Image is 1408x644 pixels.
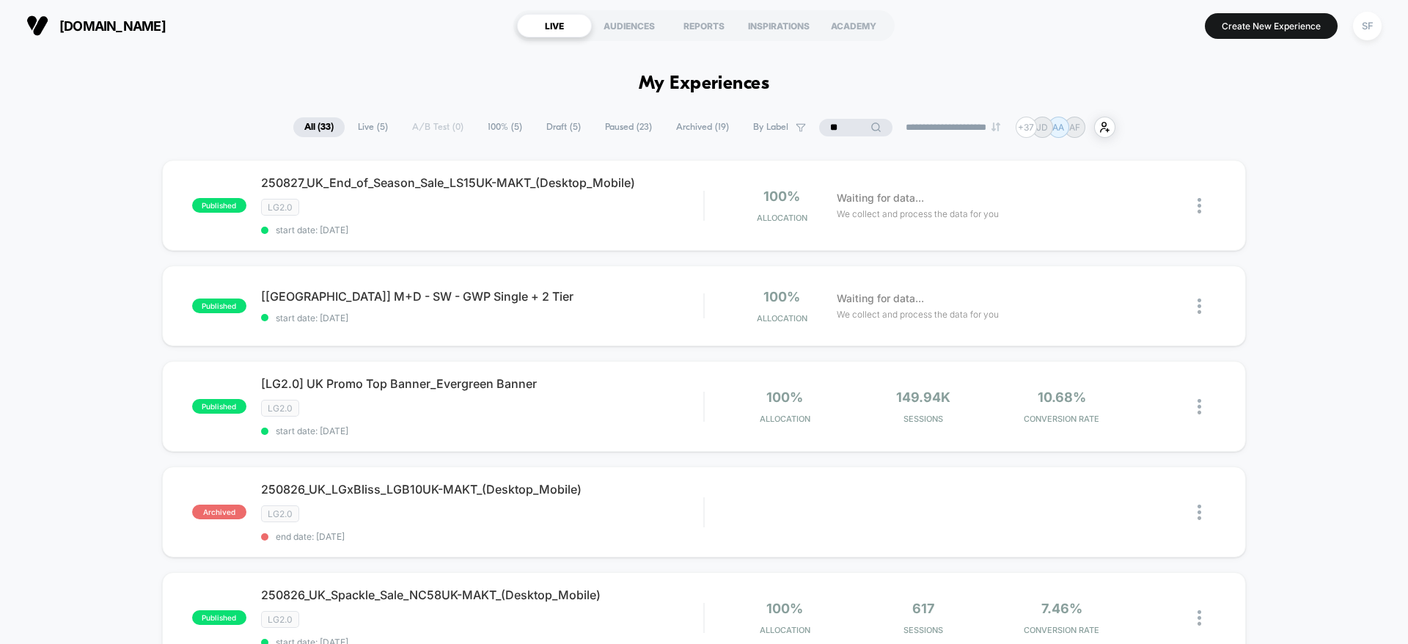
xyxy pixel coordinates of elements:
span: LG2.0 [261,611,299,628]
span: 7.46% [1041,601,1082,616]
span: 100% [766,601,803,616]
div: SF [1353,12,1382,40]
span: We collect and process the data for you [837,307,999,321]
span: 100% [763,189,800,204]
button: SF [1349,11,1386,41]
span: [DOMAIN_NAME] [59,18,166,34]
span: CONVERSION RATE [996,625,1127,635]
span: LG2.0 [261,505,299,522]
button: [DOMAIN_NAME] [22,14,170,37]
span: Allocation [760,625,810,635]
span: CONVERSION RATE [996,414,1127,424]
p: AF [1069,122,1080,133]
span: start date: [DATE] [261,312,703,323]
p: AA [1052,122,1064,133]
span: 149.94k [896,389,950,405]
span: published [192,198,246,213]
div: ACADEMY [816,14,891,37]
img: close [1198,399,1201,414]
img: close [1198,610,1201,626]
div: REPORTS [667,14,741,37]
p: JD [1036,122,1048,133]
span: Draft ( 5 ) [535,117,592,137]
span: 100% ( 5 ) [477,117,533,137]
div: LIVE [517,14,592,37]
span: LG2.0 [261,400,299,417]
div: + 37 [1016,117,1037,138]
span: [LG2.0] UK Promo Top Banner_Evergreen Banner [261,376,703,391]
span: Allocation [757,213,807,223]
span: Allocation [760,414,810,424]
img: close [1198,299,1201,314]
span: All ( 33 ) [293,117,345,137]
span: archived [192,505,246,519]
img: close [1198,198,1201,213]
div: AUDIENCES [592,14,667,37]
span: 617 [912,601,934,616]
span: 100% [763,289,800,304]
span: 250826_UK_LGxBliss_LGB10UK-MAKT_(Desktop_Mobile) [261,482,703,497]
img: close [1198,505,1201,520]
div: INSPIRATIONS [741,14,816,37]
span: published [192,299,246,313]
button: Create New Experience [1205,13,1338,39]
span: 250826_UK_Spackle_Sale_NC58UK-MAKT_(Desktop_Mobile) [261,588,703,602]
span: end date: [DATE] [261,531,703,542]
img: Visually logo [26,15,48,37]
span: By Label [753,122,788,133]
span: We collect and process the data for you [837,207,999,221]
span: 250827_UK_End_of_Season_Sale_LS15UK-MAKT_(Desktop_Mobile) [261,175,703,190]
span: [[GEOGRAPHIC_DATA]] M+D - SW - GWP Single + 2 Tier [261,289,703,304]
span: Live ( 5 ) [347,117,399,137]
span: LG2.0 [261,199,299,216]
span: Paused ( 23 ) [594,117,663,137]
span: start date: [DATE] [261,224,703,235]
span: published [192,399,246,414]
span: 10.68% [1038,389,1086,405]
span: Waiting for data... [837,290,924,307]
img: end [991,122,1000,131]
span: 100% [766,389,803,405]
span: Waiting for data... [837,190,924,206]
h1: My Experiences [639,73,770,95]
span: published [192,610,246,625]
span: Allocation [757,313,807,323]
span: Archived ( 19 ) [665,117,740,137]
span: start date: [DATE] [261,425,703,436]
span: Sessions [858,414,989,424]
span: Sessions [858,625,989,635]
